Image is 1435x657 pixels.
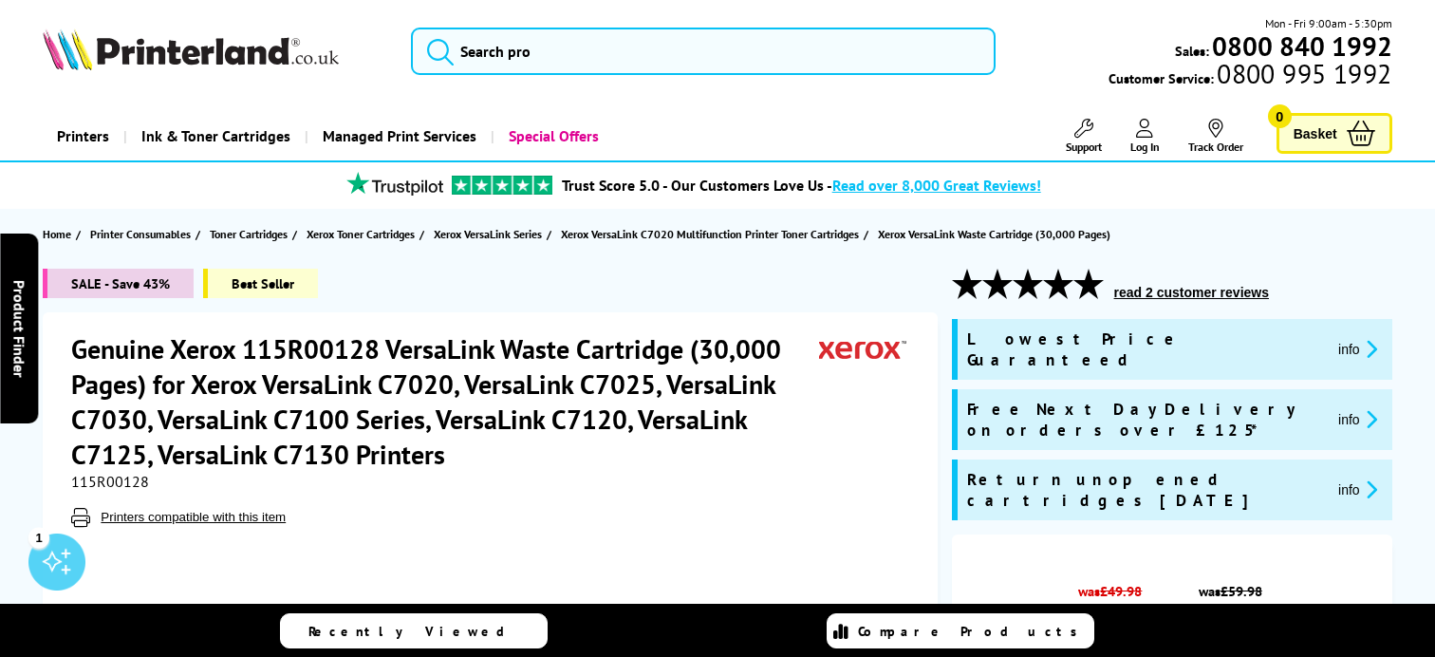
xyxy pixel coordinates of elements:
[1109,65,1391,87] span: Customer Service:
[1332,479,1383,500] button: promo-description
[561,224,859,244] span: Xerox VersaLink C7020 Multifunction Printer Toner Cartridges
[307,224,419,244] a: Xerox Toner Cartridges
[43,112,123,160] a: Printers
[43,269,194,298] span: SALE - Save 43%
[1221,582,1262,600] strike: £59.98
[491,112,613,160] a: Special Offers
[141,112,290,160] span: Ink & Toner Cartridges
[305,112,491,160] a: Managed Print Services
[1066,119,1102,154] a: Support
[452,176,552,195] img: trustpilot rating
[434,224,547,244] a: Xerox VersaLink Series
[878,224,1115,244] a: Xerox VersaLink Waste Cartridge (30,000 Pages)
[562,176,1041,195] a: Trust Score 5.0 - Our Customers Love Us -Read over 8,000 Great Reviews!
[95,509,291,525] button: Printers compatible with this item
[1332,338,1383,360] button: promo-description
[308,623,524,640] span: Recently Viewed
[1332,408,1383,430] button: promo-description
[967,328,1324,370] span: Lowest Price Guaranteed
[307,224,415,244] span: Xerox Toner Cartridges
[434,224,542,244] span: Xerox VersaLink Series
[9,280,28,378] span: Product Finder
[1294,121,1337,146] span: Basket
[878,224,1110,244] span: Xerox VersaLink Waste Cartridge (30,000 Pages)
[1214,65,1391,83] span: 0800 995 1992
[827,613,1094,648] a: Compare Products
[858,623,1088,640] span: Compare Products
[1268,104,1292,128] span: 0
[967,469,1324,511] span: Return unopened cartridges [DATE]
[1109,284,1275,301] button: read 2 customer reviews
[43,28,386,74] a: Printerland Logo
[1069,573,1151,600] span: was
[71,472,149,491] span: 115R00128
[90,224,196,244] a: Printer Consumables
[1212,28,1392,64] b: 0800 840 1992
[1175,42,1209,60] span: Sales:
[1209,37,1392,55] a: 0800 840 1992
[338,172,452,196] img: trustpilot rating
[28,527,49,548] div: 1
[43,224,76,244] a: Home
[1188,119,1243,154] a: Track Order
[43,28,339,70] img: Printerland Logo
[1192,573,1269,600] span: was
[967,399,1324,441] span: Free Next Day Delivery on orders over £125*
[819,331,906,366] img: Xerox
[210,224,288,244] span: Toner Cartridges
[1130,119,1160,154] a: Log In
[123,112,305,160] a: Ink & Toner Cartridges
[561,224,864,244] a: Xerox VersaLink C7020 Multifunction Printer Toner Cartridges
[411,28,996,75] input: Search pro
[1066,140,1102,154] span: Support
[1130,140,1160,154] span: Log In
[71,331,818,472] h1: Genuine Xerox 115R00128 VersaLink Waste Cartridge (30,000 Pages) for Xerox VersaLink C7020, Versa...
[90,224,191,244] span: Printer Consumables
[832,176,1041,195] span: Read over 8,000 Great Reviews!
[43,224,71,244] span: Home
[280,613,548,648] a: Recently Viewed
[1100,582,1142,600] strike: £49.98
[210,224,292,244] a: Toner Cartridges
[1277,113,1392,154] a: Basket 0
[203,269,318,298] span: Best Seller
[1265,14,1392,32] span: Mon - Fri 9:00am - 5:30pm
